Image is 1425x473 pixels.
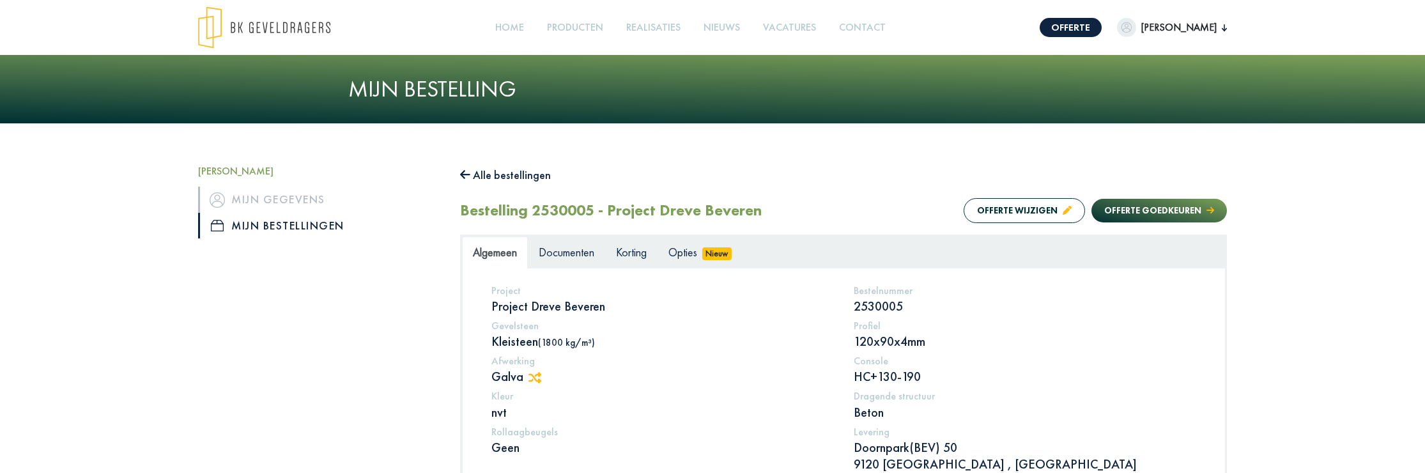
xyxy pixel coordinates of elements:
[616,245,647,260] span: Korting
[1040,18,1102,37] a: Offerte
[460,201,762,220] h2: Bestelling 2530005 - Project Dreve Beveren
[854,333,1197,350] p: 120x90x4mm
[491,368,835,385] p: Galva
[198,6,330,49] img: logo
[1136,20,1222,35] span: [PERSON_NAME]
[854,404,1197,421] p: Beton
[473,245,517,260] span: Algemeen
[462,236,1225,268] ul: Tabs
[854,298,1197,314] p: 2530005
[491,390,835,402] h5: Kleur
[1117,18,1227,37] button: [PERSON_NAME]
[348,75,1077,103] h1: Mijn bestelling
[539,245,594,260] span: Documenten
[210,192,225,208] img: icon
[491,284,835,297] h5: Project
[854,355,1197,367] h5: Console
[460,165,551,185] button: Alle bestellingen
[491,404,835,421] p: nvt
[491,298,835,314] p: Project Dreve Beveren
[211,220,224,231] img: icon
[491,320,835,332] h5: Gevelsteen
[668,245,697,260] span: Opties
[198,187,441,212] a: iconMijn gegevens
[621,13,686,42] a: Realisaties
[1091,199,1227,222] button: Offerte goedkeuren
[834,13,891,42] a: Contact
[854,426,1197,438] h5: Levering
[758,13,821,42] a: Vacatures
[854,320,1197,332] h5: Profiel
[491,333,835,350] p: Kleisteen
[854,368,1197,385] p: HC+130-190
[698,13,745,42] a: Nieuws
[491,439,835,456] p: Geen
[198,165,441,177] h5: [PERSON_NAME]
[1117,18,1136,37] img: dummypic.png
[964,198,1085,223] button: Offerte wijzigen
[702,247,732,260] span: Nieuw
[542,13,608,42] a: Producten
[491,426,835,438] h5: Rollaagbeugels
[854,439,1197,472] p: Doornpark(BEV) 50 9120 [GEOGRAPHIC_DATA] , [GEOGRAPHIC_DATA]
[538,336,595,348] span: (1800 kg/m³)
[198,213,441,238] a: iconMijn bestellingen
[854,284,1197,297] h5: Bestelnummer
[854,390,1197,402] h5: Dragende structuur
[490,13,529,42] a: Home
[491,355,835,367] h5: Afwerking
